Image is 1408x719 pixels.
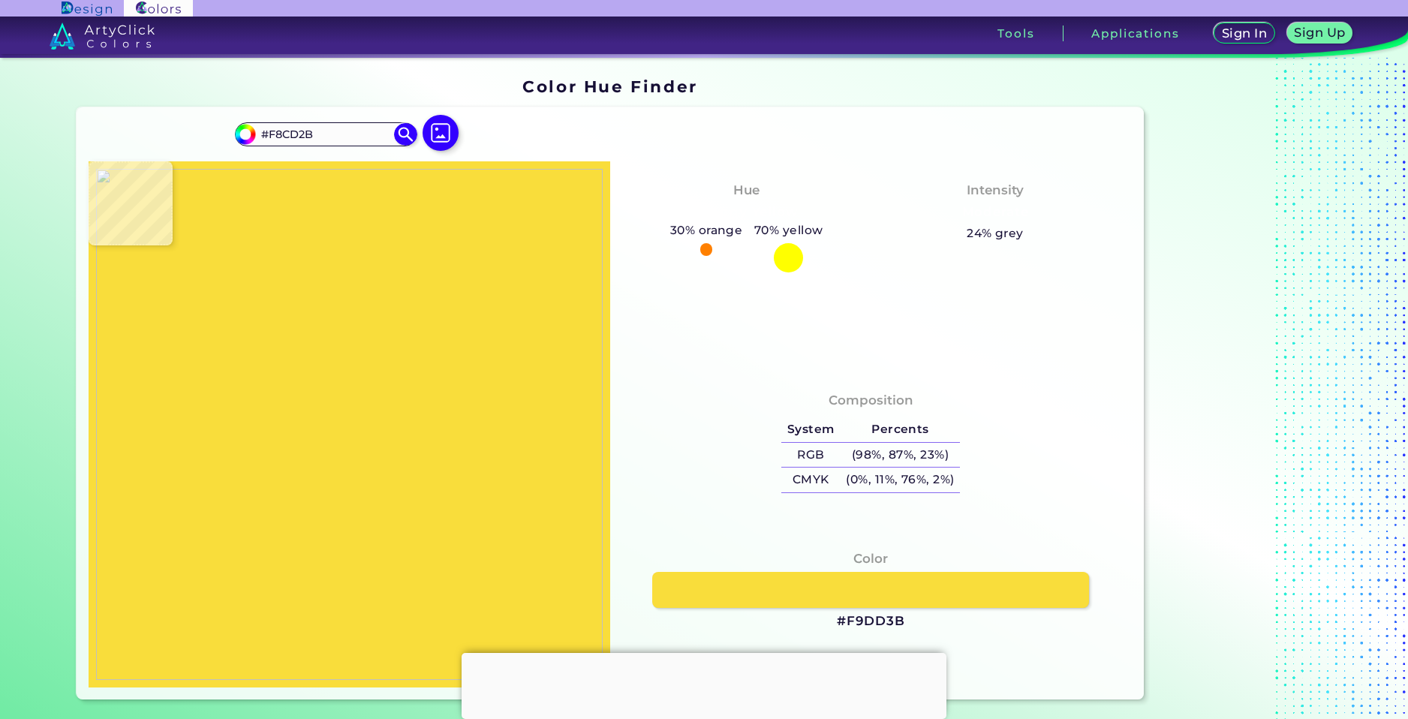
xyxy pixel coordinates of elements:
[1290,24,1349,43] a: Sign Up
[423,115,459,151] img: icon picture
[841,443,961,468] h5: (98%, 87%, 23%)
[853,548,888,570] h4: Color
[781,443,840,468] h5: RGB
[841,417,961,442] h5: Percents
[62,2,112,16] img: ArtyClick Design logo
[1150,72,1337,705] iframe: Advertisement
[748,221,829,240] h5: 70% yellow
[781,417,840,442] h5: System
[1223,28,1265,39] h5: Sign In
[689,203,804,221] h3: Orangy Yellow
[96,169,603,681] img: 003917b5-45f0-4d43-90f4-2ef87552b9e2
[394,123,417,146] img: icon search
[1297,27,1343,38] h5: Sign Up
[967,224,1024,243] h5: 24% grey
[837,612,905,630] h3: #F9DD3B
[256,124,396,144] input: type color..
[1217,24,1272,43] a: Sign In
[664,221,748,240] h5: 30% orange
[967,179,1024,201] h4: Intensity
[1091,28,1179,39] h3: Applications
[522,75,697,98] h1: Color Hue Finder
[50,23,155,50] img: logo_artyclick_colors_white.svg
[829,390,913,411] h4: Composition
[997,28,1034,39] h3: Tools
[781,468,840,492] h5: CMYK
[841,468,961,492] h5: (0%, 11%, 76%, 2%)
[955,203,1035,221] h3: Moderate
[462,653,946,715] iframe: Advertisement
[733,179,760,201] h4: Hue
